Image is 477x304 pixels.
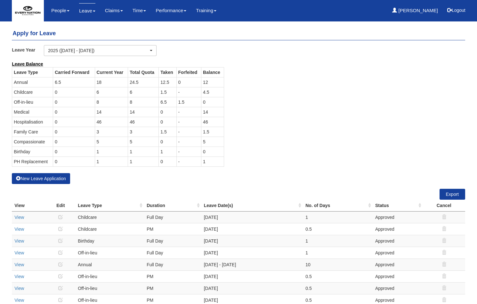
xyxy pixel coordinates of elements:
td: Off-in-lieu [75,282,144,294]
td: - [176,107,201,117]
td: Childcare [75,223,144,235]
td: Approved [373,247,423,259]
h4: Apply for Leave [12,27,465,40]
a: View [14,262,24,267]
td: - [176,127,201,137]
td: 1 [303,247,373,259]
td: 1 [303,235,373,247]
th: Leave Type : activate to sort column ascending [75,200,144,212]
td: 0 [53,147,95,156]
td: 14 [128,107,159,117]
td: Compassionate [12,137,53,147]
td: 0.5 [303,223,373,235]
th: Duration : activate to sort column ascending [144,200,201,212]
td: Full Day [144,211,201,223]
td: 46 [201,117,224,127]
td: [DATE] - [DATE] [201,259,303,270]
td: Hospitalisation [12,117,53,127]
a: View [14,238,24,244]
td: Approved [373,259,423,270]
td: - [176,156,201,166]
td: PM [144,223,201,235]
td: 0 [201,147,224,156]
td: 0 [53,127,95,137]
td: Medical [12,107,53,117]
td: 3 [128,127,159,137]
td: 5 [95,137,128,147]
th: Cancel [423,200,465,212]
th: Status : activate to sort column ascending [373,200,423,212]
td: Childcare [75,211,144,223]
td: [DATE] [201,235,303,247]
td: 46 [128,117,159,127]
td: Full Day [144,235,201,247]
td: Birthday [12,147,53,156]
th: Forfeited [176,67,201,77]
td: - [176,147,201,156]
td: 0 [53,117,95,127]
td: 0 [53,107,95,117]
th: Leave Date(s) : activate to sort column ascending [201,200,303,212]
td: Approved [373,270,423,282]
td: 0 [176,77,201,87]
td: 1.5 [159,127,176,137]
td: 1.5 [159,87,176,97]
td: - [176,137,201,147]
td: 0.5 [303,270,373,282]
td: 1 [303,211,373,223]
td: PM [144,270,201,282]
td: 8 [95,97,128,107]
td: Annual [75,259,144,270]
td: [DATE] [201,270,303,282]
a: Time [133,3,146,18]
td: Approved [373,235,423,247]
td: 14 [201,107,224,117]
div: 2025 ([DATE] - [DATE]) [48,47,149,54]
td: Birthday [75,235,144,247]
a: Export [440,189,465,200]
a: View [14,215,24,220]
td: PM [144,282,201,294]
label: Leave Year [12,45,44,54]
td: PH Replacement [12,156,53,166]
th: Carried Forward [53,67,95,77]
td: 6 [128,87,159,97]
td: [DATE] [201,211,303,223]
td: 0 [53,97,95,107]
a: Claims [105,3,123,18]
td: 0.5 [303,282,373,294]
td: 1 [159,147,176,156]
th: Edit [46,200,76,212]
td: Childcare [12,87,53,97]
td: Full Day [144,259,201,270]
td: 1 [201,156,224,166]
a: View [14,298,24,303]
th: Balance [201,67,224,77]
a: [PERSON_NAME] [392,3,438,18]
td: 5 [201,137,224,147]
th: No. of Days : activate to sort column ascending [303,200,373,212]
td: Approved [373,223,423,235]
td: 14 [95,107,128,117]
td: [DATE] [201,223,303,235]
td: 12 [201,77,224,87]
td: - [176,117,201,127]
td: Off-in-lieu [75,270,144,282]
a: People [51,3,69,18]
td: 0 [159,117,176,127]
td: Approved [373,282,423,294]
td: 1.5 [176,97,201,107]
td: 24.5 [128,77,159,87]
td: 1 [128,156,159,166]
td: 12.5 [159,77,176,87]
td: 0 [159,107,176,117]
a: View [14,227,24,232]
td: Approved [373,211,423,223]
td: 10 [303,259,373,270]
th: View [12,200,46,212]
td: 0 [159,156,176,166]
a: Training [196,3,216,18]
td: 8 [128,97,159,107]
td: 18 [95,77,128,87]
a: Performance [156,3,186,18]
